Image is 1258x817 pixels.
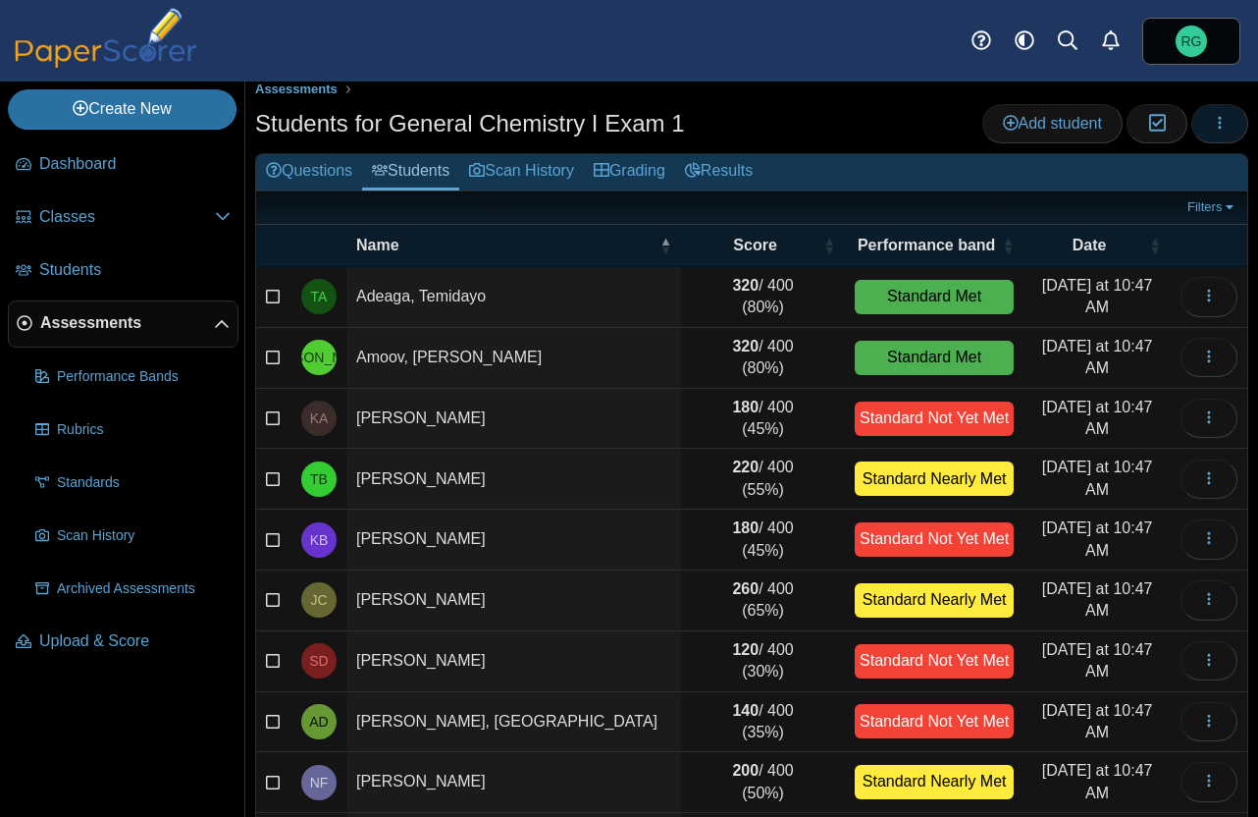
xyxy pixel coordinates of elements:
[27,407,238,454] a: Rubrics
[262,351,375,364] span: Jolaoluwa Amoov
[732,580,759,597] b: 260
[1033,235,1145,256] span: Date
[1042,277,1153,315] time: Oct 7, 2025 at 10:47 AM
[855,765,1014,799] div: Standard Nearly Met
[346,510,681,571] td: [PERSON_NAME]
[855,704,1014,738] div: Standard Not Yet Met
[681,631,845,692] td: / 400 (30%)
[27,566,238,613] a: Archived Assessments
[982,104,1123,143] a: Add student
[691,235,819,256] span: Score
[356,235,655,256] span: Name
[1042,459,1153,497] time: Oct 7, 2025 at 10:47 AM
[681,752,845,813] td: / 400 (50%)
[40,312,214,334] span: Assessments
[584,154,675,191] a: Grading
[310,411,329,425] span: Kennedi Amos
[39,259,231,281] span: Students
[681,328,845,389] td: / 400 (80%)
[346,449,681,510] td: [PERSON_NAME]
[8,300,238,348] a: Assessments
[310,533,329,547] span: Krista Brandon
[8,619,238,666] a: Upload & Score
[1002,236,1014,255] span: Performance band : Activate to sort
[681,510,845,571] td: / 400 (45%)
[346,631,681,692] td: [PERSON_NAME]
[1182,197,1242,217] a: Filters
[309,654,328,668] span: Sydni Daniels
[27,354,238,401] a: Performance Bands
[1042,399,1153,437] time: Oct 7, 2025 at 10:47 AM
[855,280,1014,314] div: Standard Met
[1176,26,1207,57] span: Rudy Gostowski
[681,692,845,753] td: / 400 (35%)
[855,522,1014,557] div: Standard Not Yet Met
[732,762,759,779] b: 200
[8,141,238,189] a: Dashboard
[855,462,1014,496] div: Standard Nearly Met
[57,526,231,546] span: Scan History
[823,236,835,255] span: Score : Activate to sort
[39,206,215,228] span: Classes
[732,338,759,354] b: 320
[255,107,685,140] h1: Students for General Chemistry I Exam 1
[39,153,231,175] span: Dashboard
[855,341,1014,375] div: Standard Met
[1042,338,1153,376] time: Oct 7, 2025 at 10:47 AM
[255,82,338,96] span: Assessments
[27,513,238,560] a: Scan History
[310,776,329,790] span: Nia Forrest
[8,194,238,242] a: Classes
[732,519,759,536] b: 180
[250,78,342,102] a: Assessments
[1042,762,1153,800] time: Oct 7, 2025 at 10:47 AM
[39,630,231,652] span: Upload & Score
[732,702,759,719] b: 140
[346,571,681,631] td: [PERSON_NAME]
[346,692,681,753] td: [PERSON_NAME], [GEOGRAPHIC_DATA]
[310,472,328,486] span: Tawana Boyd
[256,154,362,191] a: Questions
[855,402,1014,436] div: Standard Not Yet Met
[311,290,328,303] span: Temidayo Adeaga
[346,267,681,328] td: Adeaga, Temidayo
[681,449,845,510] td: / 400 (55%)
[1142,18,1240,65] a: Rudy Gostowski
[732,641,759,658] b: 120
[732,277,759,294] b: 320
[659,236,671,255] span: Name : Activate to invert sorting
[459,154,584,191] a: Scan History
[57,579,231,599] span: Archived Assessments
[310,593,327,607] span: Janae Clinton
[346,389,681,450] td: [PERSON_NAME]
[8,247,238,295] a: Students
[8,89,236,129] a: Create New
[681,389,845,450] td: / 400 (45%)
[309,715,328,729] span: Asia Davis
[57,473,231,493] span: Standards
[732,459,759,475] b: 220
[1042,641,1153,680] time: Oct 7, 2025 at 10:47 AM
[346,328,681,389] td: Amoov, [PERSON_NAME]
[675,154,762,191] a: Results
[8,54,204,71] a: PaperScorer
[27,460,238,507] a: Standards
[732,399,759,415] b: 180
[346,752,681,813] td: [PERSON_NAME]
[57,420,231,440] span: Rubrics
[855,235,998,256] span: Performance band
[1042,519,1153,558] time: Oct 7, 2025 at 10:47 AM
[57,367,231,387] span: Performance Bands
[1042,580,1153,619] time: Oct 7, 2025 at 10:47 AM
[855,583,1014,618] div: Standard Nearly Met
[362,154,459,191] a: Students
[681,267,845,328] td: / 400 (80%)
[855,644,1014,679] div: Standard Not Yet Met
[1089,20,1132,63] a: Alerts
[1042,702,1153,740] time: Oct 7, 2025 at 10:47 AM
[681,571,845,631] td: / 400 (65%)
[1181,34,1202,48] span: Rudy Gostowski
[1003,115,1102,132] span: Add student
[8,8,204,68] img: PaperScorer
[1149,236,1161,255] span: Date : Activate to sort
